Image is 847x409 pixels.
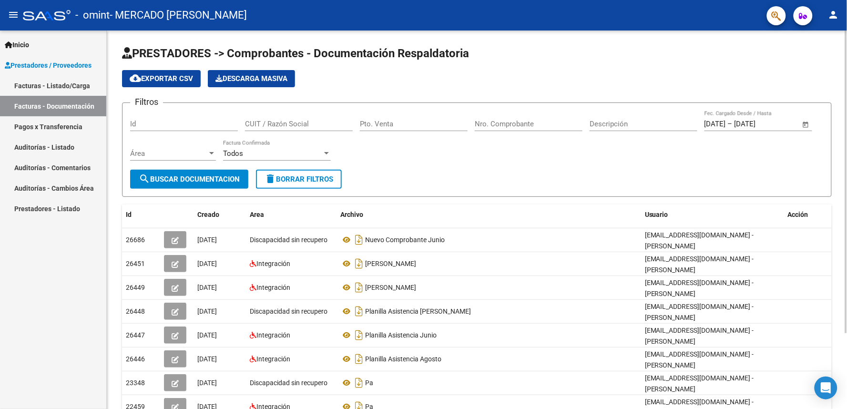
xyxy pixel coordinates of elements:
span: [EMAIL_ADDRESS][DOMAIN_NAME] - [PERSON_NAME] [645,231,754,250]
button: Exportar CSV [122,70,201,87]
i: Descargar documento [353,375,365,390]
span: Acción [788,211,808,218]
span: [EMAIL_ADDRESS][DOMAIN_NAME] - [PERSON_NAME] [645,327,754,345]
datatable-header-cell: Id [122,204,160,225]
input: Fecha inicio [704,120,726,128]
datatable-header-cell: Usuario [641,204,784,225]
span: Id [126,211,132,218]
span: Inicio [5,40,29,50]
span: 26446 [126,355,145,363]
i: Descargar documento [353,256,365,271]
span: Prestadores / Proveedores [5,60,92,71]
span: Todos [223,149,243,158]
i: Descargar documento [353,327,365,343]
span: Usuario [645,211,668,218]
span: Borrar Filtros [265,175,333,184]
span: 26449 [126,284,145,291]
i: Descargar documento [353,232,365,247]
mat-icon: menu [8,9,19,20]
span: 26447 [126,331,145,339]
span: Nuevo Comprobante Junio [365,236,445,244]
button: Borrar Filtros [256,170,342,189]
mat-icon: search [139,173,150,184]
span: [EMAIL_ADDRESS][DOMAIN_NAME] - [PERSON_NAME] [645,279,754,297]
span: Integración [256,355,290,363]
span: Creado [197,211,219,218]
span: Planilla Asistencia Junio [365,331,437,339]
span: [DATE] [197,284,217,291]
span: 23348 [126,379,145,387]
datatable-header-cell: Area [246,204,337,225]
span: [EMAIL_ADDRESS][DOMAIN_NAME] - [PERSON_NAME] [645,303,754,321]
span: [PERSON_NAME] [365,260,416,267]
span: Planilla Asistencia [PERSON_NAME] [365,307,471,315]
span: [DATE] [197,260,217,267]
span: - MERCADO [PERSON_NAME] [110,5,247,26]
datatable-header-cell: Acción [784,204,832,225]
span: - omint [75,5,110,26]
span: Integración [256,284,290,291]
span: Pa [365,379,373,387]
span: Área [130,149,207,158]
span: 26451 [126,260,145,267]
span: [DATE] [197,331,217,339]
span: Integración [256,331,290,339]
span: [DATE] [197,355,217,363]
span: Archivo [340,211,363,218]
datatable-header-cell: Creado [194,204,246,225]
span: Integración [256,260,290,267]
span: Buscar Documentacion [139,175,240,184]
datatable-header-cell: Archivo [337,204,641,225]
span: [EMAIL_ADDRESS][DOMAIN_NAME] - [PERSON_NAME] [645,255,754,274]
button: Open calendar [801,119,812,130]
span: Discapacidad sin recupero [250,379,327,387]
app-download-masive: Descarga masiva de comprobantes (adjuntos) [208,70,295,87]
i: Descargar documento [353,280,365,295]
span: PRESTADORES -> Comprobantes - Documentación Respaldatoria [122,47,469,60]
span: Descarga Masiva [215,74,287,83]
i: Descargar documento [353,351,365,367]
i: Descargar documento [353,304,365,319]
span: Planilla Asistencia Agosto [365,355,441,363]
button: Descarga Masiva [208,70,295,87]
span: – [728,120,733,128]
span: [EMAIL_ADDRESS][DOMAIN_NAME] - [PERSON_NAME] [645,350,754,369]
h3: Filtros [130,95,163,109]
span: 26686 [126,236,145,244]
span: [DATE] [197,379,217,387]
span: Exportar CSV [130,74,193,83]
div: Open Intercom Messenger [815,377,837,399]
span: [PERSON_NAME] [365,284,416,291]
mat-icon: person [828,9,839,20]
span: [EMAIL_ADDRESS][DOMAIN_NAME] - [PERSON_NAME] [645,374,754,393]
span: 26448 [126,307,145,315]
span: [DATE] [197,307,217,315]
span: Discapacidad sin recupero [250,236,327,244]
mat-icon: delete [265,173,276,184]
input: Fecha fin [735,120,781,128]
span: Discapacidad sin recupero [250,307,327,315]
button: Buscar Documentacion [130,170,248,189]
span: [DATE] [197,236,217,244]
span: Area [250,211,264,218]
mat-icon: cloud_download [130,72,141,84]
